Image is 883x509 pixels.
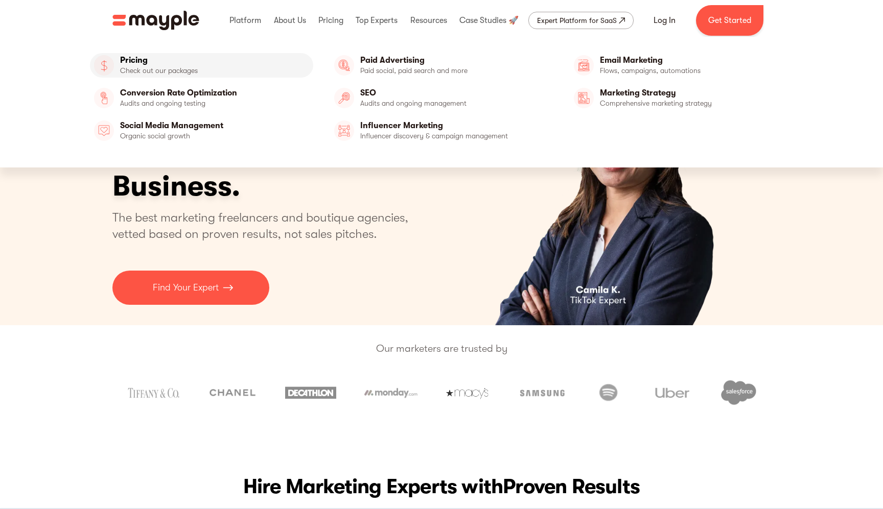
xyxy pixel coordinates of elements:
[153,281,219,295] p: Find Your Expert
[696,5,763,36] a: Get Started
[112,271,269,305] a: Find Your Expert
[408,4,450,37] div: Resources
[503,475,640,498] span: Proven Results
[112,209,421,242] p: The best marketing freelancers and boutique agencies, vetted based on proven results, not sales p...
[528,12,634,29] a: Expert Platform for SaaS
[316,4,346,37] div: Pricing
[112,11,199,30] a: home
[112,472,771,501] h2: Hire Marketing Experts with
[227,4,264,37] div: Platform
[353,4,400,37] div: Top Experts
[451,41,771,325] div: 2 of 4
[537,14,617,27] div: Expert Platform for SaaS
[641,8,688,33] a: Log In
[451,41,771,325] div: carousel
[271,4,309,37] div: About Us
[112,11,199,30] img: Mayple logo
[699,391,883,509] iframe: Chat Widget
